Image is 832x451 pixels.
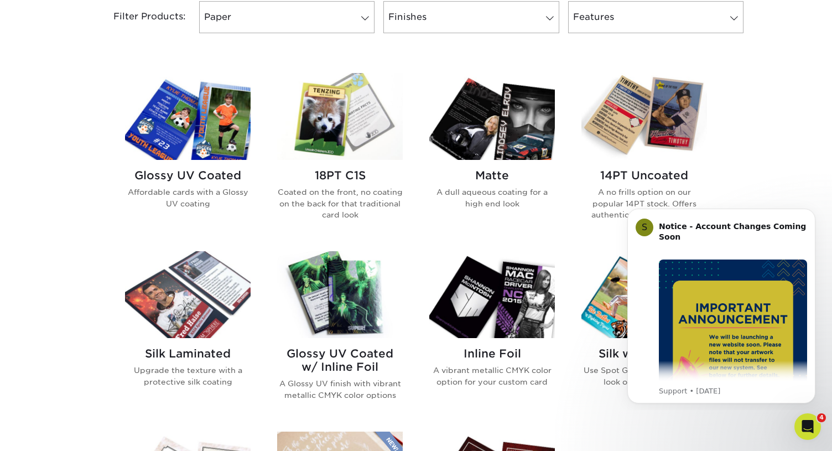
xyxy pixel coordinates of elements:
[429,169,555,182] h2: Matte
[277,347,403,374] h2: Glossy UV Coated w/ Inline Foil
[125,186,251,209] p: Affordable cards with a Glossy UV coating
[125,73,251,238] a: Glossy UV Coated Trading Cards Glossy UV Coated Affordable cards with a Glossy UV coating
[125,251,251,338] img: Silk Laminated Trading Cards
[383,1,559,33] a: Finishes
[611,199,832,410] iframe: Intercom notifications message
[581,251,707,418] a: Silk w/ Spot UV Trading Cards Silk w/ Spot UV Use Spot Gloss to enhance the look of your silk card
[277,186,403,220] p: Coated on the front, no coating on the back for that traditional card look
[125,347,251,360] h2: Silk Laminated
[277,169,403,182] h2: 18PT C1S
[581,347,707,360] h2: Silk w/ Spot UV
[125,169,251,182] h2: Glossy UV Coated
[429,73,555,160] img: Matte Trading Cards
[429,251,555,338] img: Inline Foil Trading Cards
[199,1,375,33] a: Paper
[581,251,707,338] img: Silk w/ Spot UV Trading Cards
[125,73,251,160] img: Glossy UV Coated Trading Cards
[429,186,555,209] p: A dull aqueous coating for a high end look
[581,73,707,238] a: 14PT Uncoated Trading Cards 14PT Uncoated A no frills option on our popular 14PT stock. Offers au...
[581,169,707,182] h2: 14PT Uncoated
[277,251,403,338] img: Glossy UV Coated w/ Inline Foil Trading Cards
[429,365,555,387] p: A vibrant metallic CMYK color option for your custom card
[568,1,743,33] a: Features
[429,347,555,360] h2: Inline Foil
[125,251,251,418] a: Silk Laminated Trading Cards Silk Laminated Upgrade the texture with a protective silk coating
[794,413,821,440] iframe: Intercom live chat
[277,378,403,401] p: A Glossy UV finish with vibrant metallic CMYK color options
[581,186,707,220] p: A no frills option on our popular 14PT stock. Offers authentic sports card look.
[277,73,403,160] img: 18PT C1S Trading Cards
[84,1,195,33] div: Filter Products:
[277,251,403,418] a: Glossy UV Coated w/ Inline Foil Trading Cards Glossy UV Coated w/ Inline Foil A Glossy UV finish ...
[277,73,403,238] a: 18PT C1S Trading Cards 18PT C1S Coated on the front, no coating on the back for that traditional ...
[581,73,707,160] img: 14PT Uncoated Trading Cards
[817,413,826,422] span: 4
[581,365,707,387] p: Use Spot Gloss to enhance the look of your silk card
[429,251,555,418] a: Inline Foil Trading Cards Inline Foil A vibrant metallic CMYK color option for your custom card
[125,365,251,387] p: Upgrade the texture with a protective silk coating
[429,73,555,238] a: Matte Trading Cards Matte A dull aqueous coating for a high end look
